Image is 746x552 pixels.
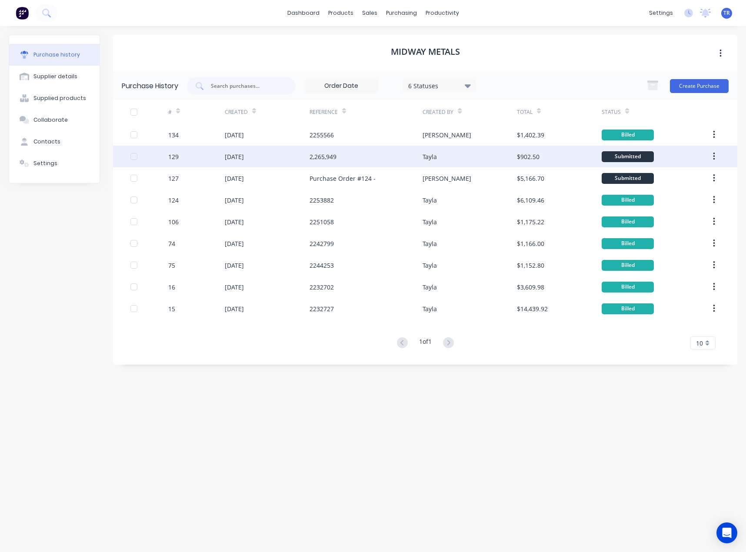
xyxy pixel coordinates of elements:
div: Supplied products [33,94,86,102]
div: Tayla [423,283,437,292]
div: [PERSON_NAME] [423,130,471,140]
div: 75 [168,261,175,270]
div: $1,402.39 [517,130,544,140]
div: [DATE] [225,283,244,292]
div: $1,166.00 [517,239,544,248]
div: [DATE] [225,261,244,270]
div: Billed [602,216,654,227]
img: Factory [16,7,29,20]
button: Settings [9,153,100,174]
div: [DATE] [225,196,244,205]
div: Submitted [602,151,654,162]
div: 2251058 [310,217,334,226]
h1: Midway Metals [391,47,460,57]
div: 2,265,949 [310,152,336,161]
div: $3,609.98 [517,283,544,292]
div: Billed [602,282,654,293]
div: 2232727 [310,304,334,313]
div: $14,439.92 [517,304,548,313]
div: $1,175.22 [517,217,544,226]
div: 124 [168,196,179,205]
div: Status [602,108,621,116]
div: Billed [602,195,654,206]
div: 2232702 [310,283,334,292]
div: Tayla [423,304,437,313]
div: Tayla [423,261,437,270]
div: [DATE] [225,217,244,226]
span: TR [723,9,730,17]
input: Order Date [305,80,378,93]
div: Settings [33,160,57,167]
button: Supplied products [9,87,100,109]
div: [DATE] [225,304,244,313]
a: dashboard [283,7,324,20]
div: [DATE] [225,174,244,183]
div: Purchase history [33,51,80,59]
div: Total [517,108,533,116]
div: 16 [168,283,175,292]
div: 2253882 [310,196,334,205]
div: Billed [602,303,654,314]
div: Tayla [423,217,437,226]
span: 10 [696,339,703,348]
div: 1 of 1 [419,337,432,349]
div: 134 [168,130,179,140]
div: $5,166.70 [517,174,544,183]
div: Tayla [423,152,437,161]
button: Contacts [9,131,100,153]
div: $6,109.46 [517,196,544,205]
div: Billed [602,260,654,271]
div: Supplier details [33,73,77,80]
div: [DATE] [225,130,244,140]
div: 15 [168,304,175,313]
button: Collaborate [9,109,100,131]
button: Create Purchase [670,79,729,93]
div: 2244253 [310,261,334,270]
div: [PERSON_NAME] [423,174,471,183]
div: Created [225,108,248,116]
div: Tayla [423,239,437,248]
div: sales [358,7,382,20]
div: 2255566 [310,130,334,140]
div: Billed [602,130,654,140]
div: purchasing [382,7,421,20]
div: $1,152.80 [517,261,544,270]
div: 74 [168,239,175,248]
div: products [324,7,358,20]
div: Collaborate [33,116,68,124]
div: settings [645,7,677,20]
div: Open Intercom Messenger [716,522,737,543]
button: Supplier details [9,66,100,87]
div: 129 [168,152,179,161]
div: 106 [168,217,179,226]
div: 127 [168,174,179,183]
div: 2242799 [310,239,334,248]
div: # [168,108,172,116]
div: Purchase History [122,81,178,91]
div: Purchase Order #124 - [310,174,376,183]
button: Purchase history [9,44,100,66]
div: Contacts [33,138,60,146]
div: Created By [423,108,453,116]
div: 6 Statuses [408,81,470,90]
div: Tayla [423,196,437,205]
div: productivity [421,7,463,20]
div: [DATE] [225,239,244,248]
div: Submitted [602,173,654,184]
div: $902.50 [517,152,540,161]
div: Billed [602,238,654,249]
input: Search purchases... [210,82,282,90]
div: Reference [310,108,338,116]
div: [DATE] [225,152,244,161]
